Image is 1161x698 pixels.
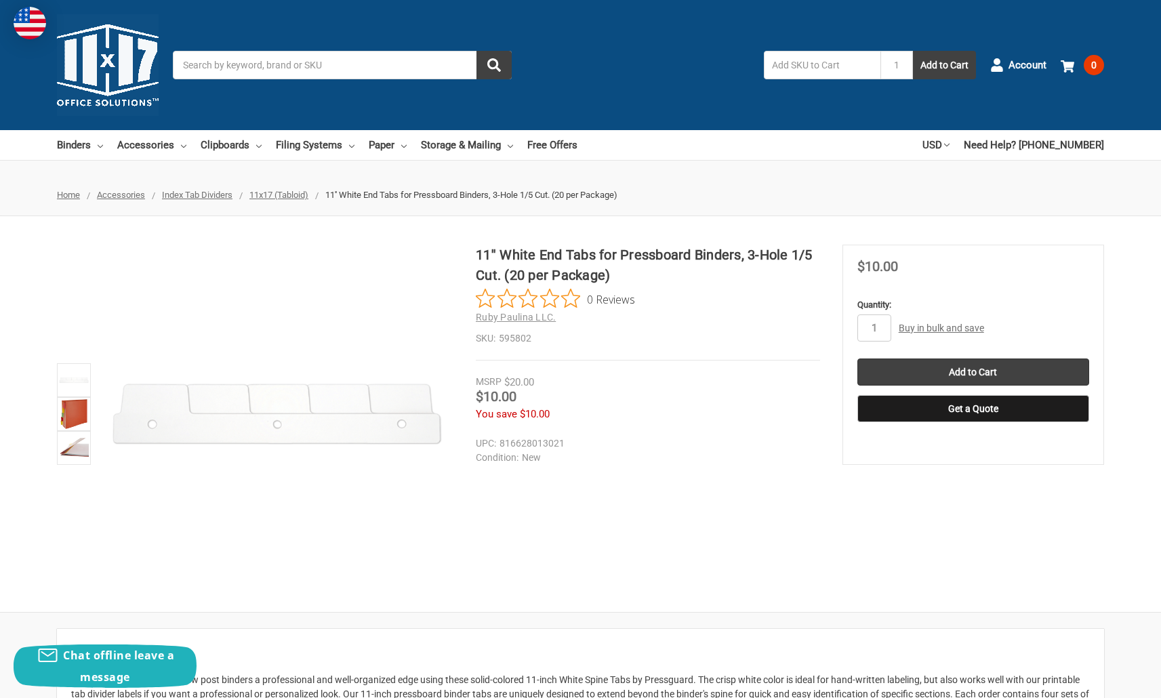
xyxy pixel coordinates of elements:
input: Search by keyword, brand or SKU [173,51,512,79]
a: 11x17 (Tabloid) [249,190,308,200]
a: Paper [369,130,407,160]
button: Add to Cart [913,51,976,79]
span: 0 Reviews [587,289,635,309]
span: $20.00 [504,376,534,388]
a: 0 [1061,47,1104,83]
dd: 595802 [476,331,820,346]
iframe: Google Customer Reviews [1049,661,1161,698]
dt: UPC: [476,436,496,451]
button: Chat offline leave a message [14,644,197,688]
span: 0 [1084,55,1104,75]
span: $10.00 [476,388,516,405]
a: Filing Systems [276,130,354,160]
dt: SKU: [476,331,495,346]
label: Quantity: [857,298,1089,312]
a: Accessories [97,190,145,200]
a: Index Tab Dividers [162,190,232,200]
span: You save [476,408,517,420]
a: Ruby Paulina LLC. [476,312,556,323]
img: duty and tax information for United States [14,7,46,39]
img: 11x17.com [57,14,159,116]
a: Account [990,47,1046,83]
input: Add to Cart [857,358,1089,386]
input: Add SKU to Cart [764,51,880,79]
a: Accessories [117,130,186,160]
img: 11” End Spine Tabs (595602) Red [59,433,89,463]
span: Chat offline leave a message [63,648,174,684]
div: MSRP [476,375,502,389]
img: 11'' White End Tabs for Pressboard Binders, 3-Hole 1/5 Cut. (20 per Package) [108,245,447,583]
a: USD [922,130,950,160]
dd: 816628013021 [476,436,814,451]
a: Binders [57,130,103,160]
a: Free Offers [527,130,577,160]
span: $10.00 [857,258,898,274]
dd: New [476,451,814,465]
a: Buy in bulk and save [899,323,984,333]
a: Clipboards [201,130,262,160]
a: Home [57,190,80,200]
h1: 11'' White End Tabs for Pressboard Binders, 3-Hole 1/5 Cut. (20 per Package) [476,245,820,285]
button: Get a Quote [857,395,1089,422]
span: Account [1009,58,1046,73]
span: $10.00 [520,408,550,420]
img: 11'' White End Tabs for Pressboard Binders, 3-Hole 1/5 Cut. (20 per Package) [59,399,89,429]
h2: Description [71,643,1090,663]
dt: Condition: [476,451,518,465]
img: 11'' White End Tabs for Pressboard Binders, 3-Hole 1/5 Cut. (20 per Package) [59,365,89,395]
a: Storage & Mailing [421,130,513,160]
button: Rated 0 out of 5 stars from 0 reviews. Jump to reviews. [476,289,635,309]
a: Need Help? [PHONE_NUMBER] [964,130,1104,160]
span: 11'' White End Tabs for Pressboard Binders, 3-Hole 1/5 Cut. (20 per Package) [325,190,617,200]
